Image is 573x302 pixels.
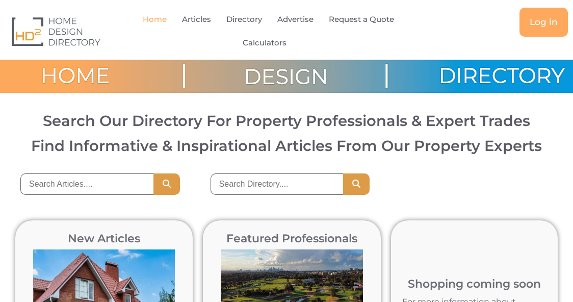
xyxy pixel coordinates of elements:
[16,113,557,128] h2: Search Our Directory For Property Professionals & Expert Trades
[118,8,427,55] nav: Menu
[216,233,368,244] h2: Featured Professionals
[182,8,211,31] a: Articles
[211,173,344,195] input: Search Directory....
[329,8,394,31] a: Request a Quote
[519,8,568,37] a: Log in
[143,8,167,31] a: Home
[20,173,153,195] input: Search Articles....
[277,8,314,31] a: Advertise
[243,31,287,55] a: Calculators
[153,173,180,195] button: Search
[226,8,262,31] a: Directory
[16,138,557,153] h3: Find Informative & Inspirational Articles From Our Property Experts
[343,173,370,195] button: Search
[28,233,180,244] h2: New Articles
[530,18,558,27] span: Log in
